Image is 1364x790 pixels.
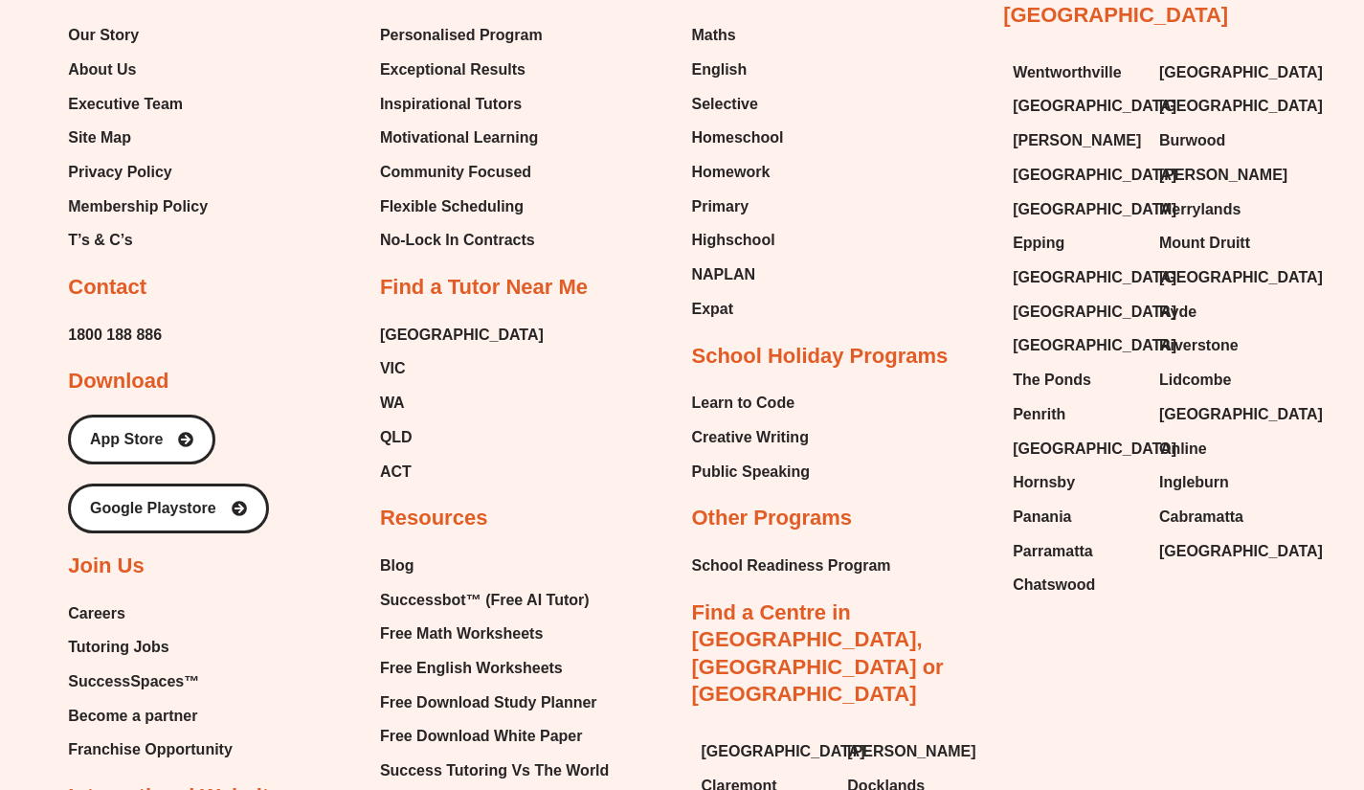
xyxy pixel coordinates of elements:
a: [GEOGRAPHIC_DATA] [1159,400,1286,429]
span: Become a partner [68,702,197,731]
span: Successbot™ (Free AI Tutor) [380,586,590,615]
a: Learn to Code [692,389,811,418]
a: Flexible Scheduling [380,192,543,221]
span: Our Story [68,21,139,50]
a: Our Story [68,21,208,50]
span: App Store [90,432,163,447]
a: Careers [68,599,233,628]
span: Hornsby [1013,468,1075,497]
a: Highschool [692,226,784,255]
span: Inspirational Tutors [380,90,522,119]
iframe: Chat Widget [1045,574,1364,790]
a: Homeschool [692,124,784,152]
span: Penrith [1013,400,1065,429]
a: School Readiness Program [692,552,891,580]
span: The Ponds [1013,366,1091,395]
a: [PERSON_NAME] [1013,126,1140,155]
a: Exceptional Results [380,56,543,84]
a: Lidcombe [1159,366,1286,395]
span: About Us [68,56,136,84]
span: [GEOGRAPHIC_DATA] [1159,537,1323,566]
span: Free English Worksheets [380,654,563,683]
span: Tutoring Jobs [68,633,168,662]
span: Free Math Worksheets [380,620,543,648]
a: Panania [1013,503,1140,531]
a: 1800 188 886 [68,321,162,350]
a: [GEOGRAPHIC_DATA] [1159,537,1286,566]
a: Online [1159,435,1286,463]
a: Maths [692,21,784,50]
a: [GEOGRAPHIC_DATA] [702,737,829,766]
span: Cabramatta [1159,503,1243,531]
a: [PERSON_NAME] [1159,161,1286,190]
span: T’s & C’s [68,226,132,255]
a: About Us [68,56,208,84]
a: Free Download Study Planner [380,688,609,717]
h2: School Holiday Programs [692,343,949,371]
a: Homework [692,158,784,187]
span: Careers [68,599,125,628]
a: Membership Policy [68,192,208,221]
span: Homework [692,158,771,187]
a: Franchise Opportunity [68,735,233,764]
h2: Download [68,368,168,395]
span: Free Download White Paper [380,722,583,751]
a: Selective [692,90,784,119]
a: Cabramatta [1159,503,1286,531]
span: Primary [692,192,749,221]
a: NAPLAN [692,260,784,289]
span: Exceptional Results [380,56,525,84]
span: Site Map [68,124,131,152]
span: Parramatta [1013,537,1093,566]
span: [GEOGRAPHIC_DATA] [1013,331,1176,360]
a: Community Focused [380,158,543,187]
span: Ryde [1159,298,1196,327]
span: Selective [692,90,758,119]
span: Blog [380,552,414,580]
a: [PERSON_NAME] [847,737,974,766]
a: Site Map [68,124,208,152]
a: [GEOGRAPHIC_DATA] [1013,263,1140,292]
a: Burwood [1159,126,1286,155]
a: ACT [380,458,544,486]
span: [GEOGRAPHIC_DATA] [1013,195,1176,224]
a: Riverstone [1159,331,1286,360]
a: Free Math Worksheets [380,620,609,648]
span: Google Playstore [90,501,216,516]
span: Panania [1013,503,1071,531]
a: Creative Writing [692,423,811,452]
span: VIC [380,354,406,383]
span: [GEOGRAPHIC_DATA] [1159,92,1323,121]
a: Personalised Program [380,21,543,50]
span: English [692,56,748,84]
span: [GEOGRAPHIC_DATA] [702,737,865,766]
span: Wentworthville [1013,58,1122,87]
a: Successbot™ (Free AI Tutor) [380,586,609,615]
span: Maths [692,21,736,50]
span: Lidcombe [1159,366,1232,395]
span: [PERSON_NAME] [1159,161,1287,190]
a: [GEOGRAPHIC_DATA] [1159,92,1286,121]
a: Primary [692,192,784,221]
span: Public Speaking [692,458,811,486]
span: Chatswood [1013,571,1095,599]
a: Motivational Learning [380,124,543,152]
span: QLD [380,423,413,452]
span: Ingleburn [1159,468,1229,497]
span: Burwood [1159,126,1225,155]
span: [GEOGRAPHIC_DATA] [380,321,544,350]
a: [GEOGRAPHIC_DATA] [1013,331,1140,360]
a: No-Lock In Contracts [380,226,543,255]
span: Mount Druitt [1159,229,1250,258]
span: ACT [380,458,412,486]
span: [GEOGRAPHIC_DATA] [1159,58,1323,87]
a: The Ponds [1013,366,1140,395]
a: Expat [692,295,784,324]
span: [GEOGRAPHIC_DATA] [1159,400,1323,429]
a: Mount Druitt [1159,229,1286,258]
